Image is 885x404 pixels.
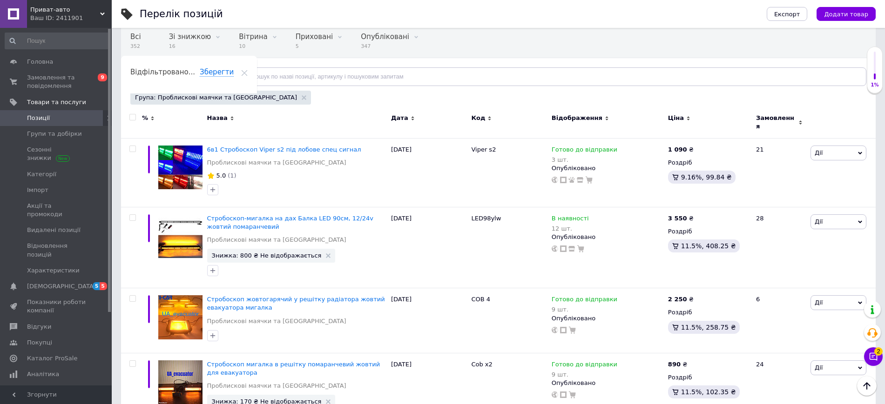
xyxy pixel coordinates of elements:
[668,361,681,368] b: 890
[207,236,346,244] a: Проблискові маячки та [GEOGRAPHIC_DATA]
[27,298,86,315] span: Показники роботи компанії
[130,68,195,76] span: Відфільтровано...
[27,114,50,122] span: Позиції
[228,172,236,179] span: (1)
[668,295,694,304] div: ₴
[750,288,808,353] div: 6
[750,138,808,207] div: 21
[389,207,469,288] div: [DATE]
[98,73,107,81] span: 9
[27,370,59,378] span: Аналітика
[30,6,100,14] span: Приват-авто
[668,373,748,382] div: Роздріб
[27,202,86,219] span: Акції та промокоди
[27,323,51,331] span: Відгуки
[815,299,823,306] span: Дії
[158,146,203,190] img: Стробоскоп мигалка Viper s2 под лобовое проблесковый маячок
[27,146,86,162] span: Сезонні знижки
[552,379,663,387] div: Опубліковано
[207,215,373,230] a: Стробоскоп-мигалка на дах Балка LED 90см, 12/24v жовтий помаранчевий
[774,11,800,18] span: Експорт
[681,242,736,250] span: 11.5%, 408.25 ₴
[668,360,687,369] div: ₴
[27,266,80,275] span: Характеристики
[216,172,226,179] span: 5.0
[864,347,883,366] button: Чат з покупцем2
[207,361,380,376] a: Стробоскоп мигалка в решітку помаранчевий жовтий для евакуатора
[668,296,687,303] b: 2 250
[471,215,501,222] span: LED98ylw
[27,58,53,66] span: Головна
[27,242,86,258] span: Відновлення позицій
[207,317,346,325] a: Проблискові маячки та [GEOGRAPHIC_DATA]
[140,9,223,19] div: Перелік позицій
[668,114,684,122] span: Ціна
[207,114,228,122] span: Назва
[200,68,234,77] span: Зберегти
[471,146,496,153] span: Viper s2
[235,67,866,86] input: Пошук по назві позиції, артикулу і пошуковим запитам
[239,43,267,50] span: 10
[824,11,868,18] span: Додати товар
[668,227,748,236] div: Роздріб
[361,33,409,41] span: Опубліковані
[207,382,346,390] a: Проблискові маячки та [GEOGRAPHIC_DATA]
[391,114,408,122] span: Дата
[27,170,56,179] span: Категорії
[27,186,48,194] span: Імпорт
[169,33,211,41] span: Зі знижкою
[668,308,748,317] div: Роздріб
[296,33,333,41] span: Приховані
[207,146,361,153] a: 6в1 Стробоскоп Viper s2 під лобове спец сигнал
[552,371,617,378] div: 9 шт.
[389,138,469,207] div: [DATE]
[93,282,100,290] span: 5
[135,93,297,102] span: Група: Проблискові маячки та [GEOGRAPHIC_DATA]
[27,354,77,363] span: Каталог ProSale
[30,14,112,22] div: Ваш ID: 2411901
[5,33,110,49] input: Пошук
[552,164,663,172] div: Опубліковано
[552,225,589,232] div: 12 шт.
[668,214,694,223] div: ₴
[100,282,107,290] span: 5
[142,114,148,122] span: %
[681,388,736,396] span: 11.5%, 102.35 ₴
[158,295,203,339] img: Стробоскоп оранжевый в решетку радиатора желтый эвакуатора мигалка
[552,306,617,313] div: 9 шт.
[471,296,490,303] span: COB 4
[27,338,52,347] span: Покупці
[552,156,617,163] div: 3 шт.
[681,324,736,331] span: 11.5%, 258.75 ₴
[817,7,876,21] button: Додати товар
[815,218,823,225] span: Дії
[158,214,203,258] img: Стробоскоп-мигалка на крышу Балка LED 90см, 12/24v желтый оранжевый
[750,207,808,288] div: 28
[169,43,211,50] span: 16
[668,215,687,222] b: 3 550
[668,146,694,154] div: ₴
[815,149,823,156] span: Дії
[867,82,882,88] div: 1%
[207,159,346,167] a: Проблискові маячки та [GEOGRAPHIC_DATA]
[130,43,141,50] span: 352
[552,114,602,122] span: Відображення
[207,296,385,311] a: Стробоскоп жовтогарячий у решітку радіатора жовтий евакуатора мигалка
[668,159,748,167] div: Роздріб
[815,364,823,371] span: Дії
[212,252,322,258] span: Знижка: 800 ₴ Не відображається
[552,361,617,371] span: Готово до відправки
[668,146,687,153] b: 1 090
[471,114,485,122] span: Код
[552,296,617,305] span: Готово до відправки
[874,347,883,356] span: 2
[389,288,469,353] div: [DATE]
[552,146,617,156] span: Готово до відправки
[27,226,81,234] span: Видалені позиції
[756,114,796,131] span: Замовлення
[27,282,96,291] span: [DEMOGRAPHIC_DATA]
[130,33,141,41] span: Всі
